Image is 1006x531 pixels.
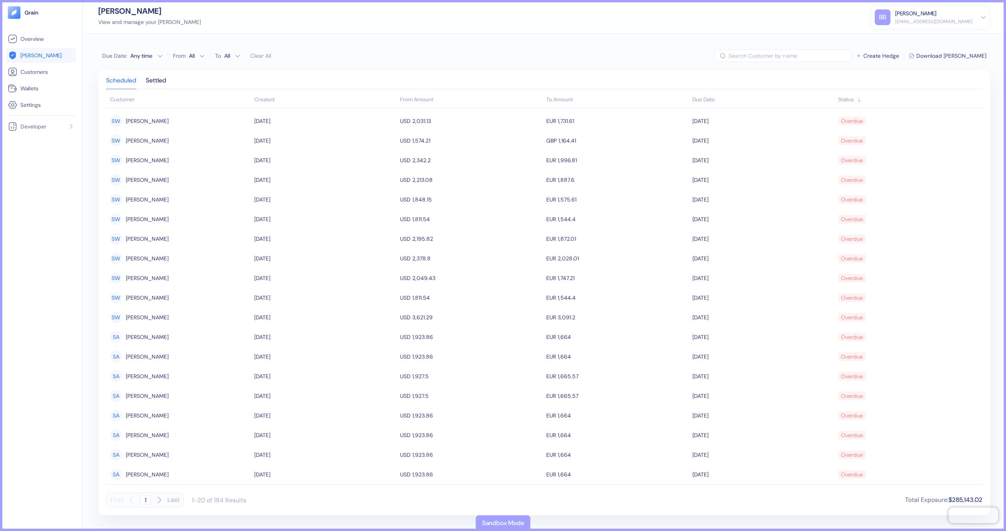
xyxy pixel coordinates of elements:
[895,9,936,18] div: [PERSON_NAME]
[126,389,169,403] span: Stephen Adair
[252,406,398,425] td: [DATE]
[398,366,544,386] td: USD 1,927.5
[146,78,166,89] div: Settled
[398,386,544,406] td: USD 1,927.5
[110,135,122,146] div: SW
[544,150,690,170] td: EUR 1,996.81
[252,425,398,445] td: [DATE]
[8,6,20,19] img: logo-tablet-V2.svg
[690,347,837,366] td: [DATE]
[126,193,169,206] span: Sheri Weiss
[130,52,154,60] div: Any time
[126,330,169,344] span: Stephen Adair
[841,173,863,187] div: Overdue
[841,468,863,481] div: Overdue
[8,84,74,93] a: Wallets
[398,229,544,249] td: USD 2,195.82
[110,493,123,507] button: First
[110,213,122,225] div: SW
[544,170,690,190] td: EUR 1,887.6
[544,131,690,150] td: GBP 1,164.41
[949,496,982,504] span: $285,143.02
[8,67,74,77] a: Customers
[24,10,39,15] img: logo
[690,386,837,406] td: [DATE]
[110,390,122,402] div: SA
[690,150,837,170] td: [DATE]
[398,308,544,327] td: USD 3,621.29
[110,174,122,186] div: SW
[841,134,863,147] div: Overdue
[544,425,690,445] td: EUR 1,664
[126,232,169,245] span: Sheri Weiss
[544,308,690,327] td: EUR 3,091.2
[252,131,398,150] td: [DATE]
[252,465,398,484] td: [DATE]
[841,232,863,245] div: Overdue
[8,34,74,44] a: Overview
[254,95,397,104] div: Sort ascending
[544,366,690,386] td: EUR 1,665.57
[863,53,899,59] span: Create Hedge
[252,170,398,190] td: [DATE]
[20,123,46,130] span: Developer
[690,111,837,131] td: [DATE]
[841,193,863,206] div: Overdue
[690,288,837,308] td: [DATE]
[126,271,169,285] span: Sheri Weiss
[690,445,837,465] td: [DATE]
[20,35,44,43] span: Overview
[482,518,524,528] div: Sandbox Mode
[841,389,863,403] div: Overdue
[252,347,398,366] td: [DATE]
[98,7,201,15] div: [PERSON_NAME]
[398,465,544,484] td: USD 1,923.86
[398,268,544,288] td: USD 2,049.43
[856,53,899,59] button: Create Hedge
[398,425,544,445] td: USD 1,923.86
[692,95,835,104] div: Sort ascending
[690,425,837,445] td: [DATE]
[398,92,544,108] th: From Amount
[20,101,41,109] span: Settings
[398,111,544,131] td: USD 2,031.13
[222,49,240,62] button: To
[126,448,169,461] span: Stephen Adair
[690,131,837,150] td: [DATE]
[841,370,863,383] div: Overdue
[841,291,863,304] div: Overdue
[398,288,544,308] td: USD 1,811.54
[126,428,169,442] span: Stephen Adair
[841,330,863,344] div: Overdue
[126,409,169,422] span: Stephen Adair
[252,209,398,229] td: [DATE]
[252,249,398,268] td: [DATE]
[252,190,398,209] td: [DATE]
[729,49,852,62] input: Search Customer by name
[905,495,982,505] div: Total Exposure :
[106,92,252,108] th: Customer
[110,331,122,343] div: SA
[252,366,398,386] td: [DATE]
[167,493,180,507] button: Last
[398,406,544,425] td: USD 1,923.86
[544,209,690,229] td: EUR 1,544.4
[544,327,690,347] td: EUR 1,664
[690,366,837,386] td: [DATE]
[126,370,169,383] span: Stephen Adair
[841,252,863,265] div: Overdue
[398,131,544,150] td: USD 1,574.21
[126,311,169,324] span: Sheri Weiss
[841,350,863,363] div: Overdue
[916,53,986,59] span: Download [PERSON_NAME]
[544,347,690,366] td: EUR 1,664
[192,496,246,504] div: 1-20 of 184 Results
[544,288,690,308] td: EUR 1,544.4
[875,9,890,25] div: BB
[173,53,185,59] label: From
[110,449,122,461] div: SA
[841,448,863,461] div: Overdue
[690,170,837,190] td: [DATE]
[20,51,62,59] span: [PERSON_NAME]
